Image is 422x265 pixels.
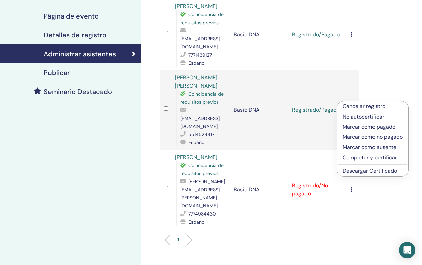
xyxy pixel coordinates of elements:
[44,31,106,39] h4: Detalles de registro
[44,88,112,96] h4: Seminario Destacado
[180,36,220,50] span: [EMAIL_ADDRESS][DOMAIN_NAME]
[175,74,217,89] a: [PERSON_NAME] [PERSON_NAME]
[230,150,289,229] td: Basic DNA
[399,242,415,258] div: Open Intercom Messenger
[175,3,217,10] a: [PERSON_NAME]
[44,50,116,58] h4: Administrar asistentes
[343,133,403,141] p: Marcar como no pagado
[188,219,205,225] span: Español
[343,154,403,162] p: Completar y certificar
[44,12,99,20] h4: Página de evento
[175,154,217,161] a: [PERSON_NAME]
[180,115,220,129] span: [EMAIL_ADDRESS][DOMAIN_NAME]
[230,70,289,150] td: Basic DNA
[188,52,212,58] span: 7771439127
[188,60,205,66] span: Español
[188,211,216,217] span: 7774934430
[177,236,179,243] p: 1
[343,143,403,152] p: Marcar como ausente
[343,167,397,174] a: Descargar Certificado
[188,131,214,137] span: 5514528817
[180,11,224,26] span: Coincidencia de requisitos previos
[343,123,403,131] p: Marcar como pagado
[44,69,70,77] h4: Publicar
[180,91,224,105] span: Coincidencia de requisitos previos
[343,113,403,121] p: No autocertificar
[188,139,205,145] span: Español
[180,162,224,176] span: Coincidencia de requisitos previos
[343,102,403,110] p: Cancelar registro
[180,178,225,209] span: [PERSON_NAME][EMAIL_ADDRESS][PERSON_NAME][DOMAIN_NAME]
